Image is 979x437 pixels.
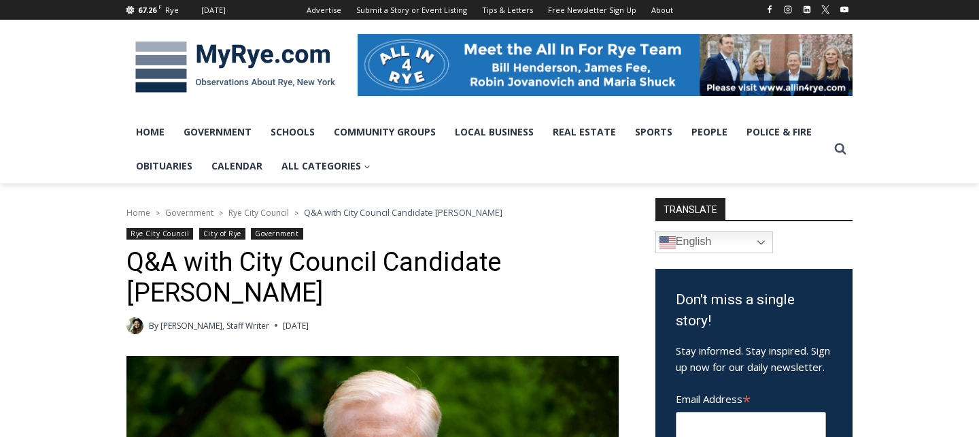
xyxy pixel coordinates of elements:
a: Real Estate [543,115,625,149]
span: > [156,208,160,218]
a: Sports [625,115,682,149]
a: Community Groups [324,115,445,149]
a: Government [165,207,213,218]
a: People [682,115,737,149]
a: X [817,1,834,18]
nav: Primary Navigation [126,115,828,184]
span: Q&A with City Council Candidate [PERSON_NAME] [304,206,502,218]
a: Government [251,228,303,240]
span: > [219,208,223,218]
span: > [294,208,298,218]
a: Home [126,115,174,149]
a: Facebook [761,1,778,18]
h1: Q&A with City Council Candidate [PERSON_NAME] [126,247,619,309]
img: MyRye.com [126,32,344,103]
span: By [149,319,158,332]
div: [DATE] [201,4,226,16]
a: Linkedin [799,1,815,18]
a: Schools [261,115,324,149]
a: YouTube [836,1,853,18]
a: Home [126,207,150,218]
a: Rye City Council [126,228,193,240]
a: All Categories [272,149,380,183]
h3: Don't miss a single story! [676,289,832,332]
a: Instagram [780,1,796,18]
span: All Categories [281,159,371,174]
p: Stay informed. Stay inspired. Sign up now for our daily newsletter. [676,342,832,375]
img: All in for Rye [358,34,853,95]
a: [PERSON_NAME], Staff Writer [160,320,269,331]
img: (PHOTO: MyRye.com Intern and Editor Tucker Smith. Contributed.)Tucker Smith, MyRye.com [126,317,143,334]
a: Government [174,115,261,149]
button: View Search Form [828,137,853,161]
div: Rye [165,4,179,16]
span: F [158,3,162,10]
a: Local Business [445,115,543,149]
label: Email Address [676,385,826,410]
span: 67.26 [138,5,156,15]
img: en [659,234,676,250]
a: Police & Fire [737,115,821,149]
strong: TRANSLATE [655,198,725,220]
a: Calendar [202,149,272,183]
a: Rye City Council [228,207,289,218]
a: English [655,231,773,253]
a: City of Rye [199,228,245,240]
a: Obituaries [126,149,202,183]
nav: Breadcrumbs [126,206,619,219]
time: [DATE] [283,319,309,332]
a: Author image [126,317,143,334]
